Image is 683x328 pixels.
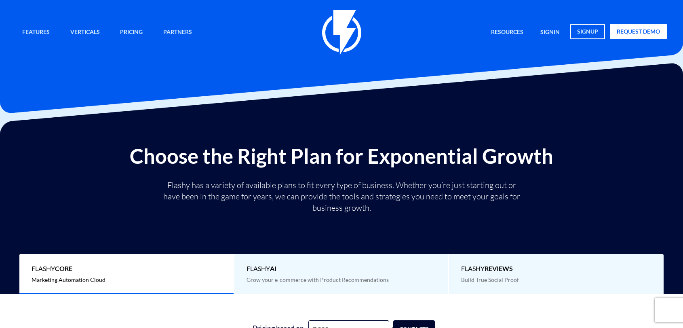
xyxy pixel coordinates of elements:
a: Features [16,24,56,41]
b: AI [270,265,276,272]
span: Flashy [32,264,221,273]
h2: Choose the Right Plan for Exponential Growth [6,145,677,167]
span: Flashy [247,264,436,273]
a: Partners [157,24,198,41]
a: Verticals [64,24,106,41]
span: Grow your e-commerce with Product Recommendations [247,276,389,283]
span: Flashy [461,264,651,273]
a: signup [570,24,605,39]
b: Core [55,265,72,272]
span: Marketing Automation Cloud [32,276,105,283]
a: signin [534,24,566,41]
a: Pricing [114,24,149,41]
b: REVIEWS [485,265,513,272]
a: request demo [610,24,667,39]
span: Build True Social Proof [461,276,519,283]
a: Resources [485,24,529,41]
p: Flashy has a variety of available plans to fit every type of business. Whether you’re just starti... [160,180,523,214]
